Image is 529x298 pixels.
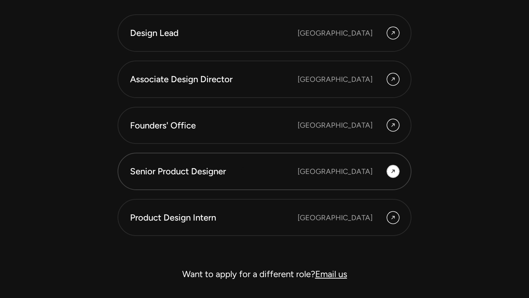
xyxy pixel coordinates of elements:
div: Founders' Office [130,119,298,132]
div: [GEOGRAPHIC_DATA] [298,28,373,39]
div: Product Design Intern [130,211,298,224]
div: [GEOGRAPHIC_DATA] [298,120,373,131]
a: Associate Design Director [GEOGRAPHIC_DATA] [118,61,411,98]
div: Design Lead [130,27,298,39]
div: Associate Design Director [130,73,298,86]
a: Founders' Office [GEOGRAPHIC_DATA] [118,107,411,144]
a: Product Design Intern [GEOGRAPHIC_DATA] [118,199,411,236]
div: Want to apply for a different role? [118,265,411,283]
div: Senior Product Designer [130,165,298,178]
a: Email us [315,269,347,279]
div: [GEOGRAPHIC_DATA] [298,74,373,85]
a: Senior Product Designer [GEOGRAPHIC_DATA] [118,153,411,190]
div: [GEOGRAPHIC_DATA] [298,212,373,223]
div: [GEOGRAPHIC_DATA] [298,166,373,177]
a: Design Lead [GEOGRAPHIC_DATA] [118,14,411,52]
